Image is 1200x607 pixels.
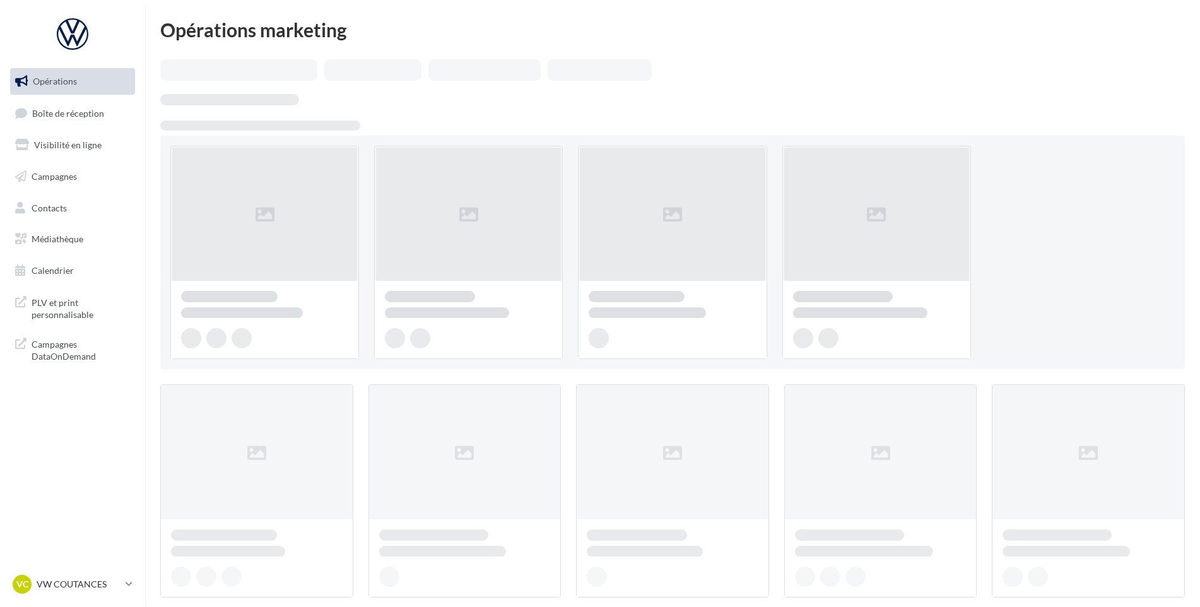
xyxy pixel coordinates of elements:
p: VW COUTANCES [37,578,121,591]
span: Contacts [32,202,67,213]
a: Calendrier [8,257,138,284]
span: Boîte de réception [32,107,104,118]
span: VC [16,578,28,591]
a: Campagnes DataOnDemand [8,331,138,368]
a: Contacts [8,195,138,221]
a: Opérations [8,68,138,95]
span: Campagnes [32,171,77,182]
span: Médiathèque [32,233,83,244]
span: PLV et print personnalisable [32,294,130,321]
a: Campagnes [8,163,138,190]
a: VC VW COUTANCES [10,572,135,596]
a: Boîte de réception [8,100,138,127]
a: Visibilité en ligne [8,132,138,158]
span: Opérations [33,76,77,86]
span: Campagnes DataOnDemand [32,336,130,363]
a: PLV et print personnalisable [8,289,138,326]
div: Opérations marketing [160,20,1185,39]
span: Visibilité en ligne [34,139,102,150]
span: Calendrier [32,265,74,276]
a: Médiathèque [8,226,138,252]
